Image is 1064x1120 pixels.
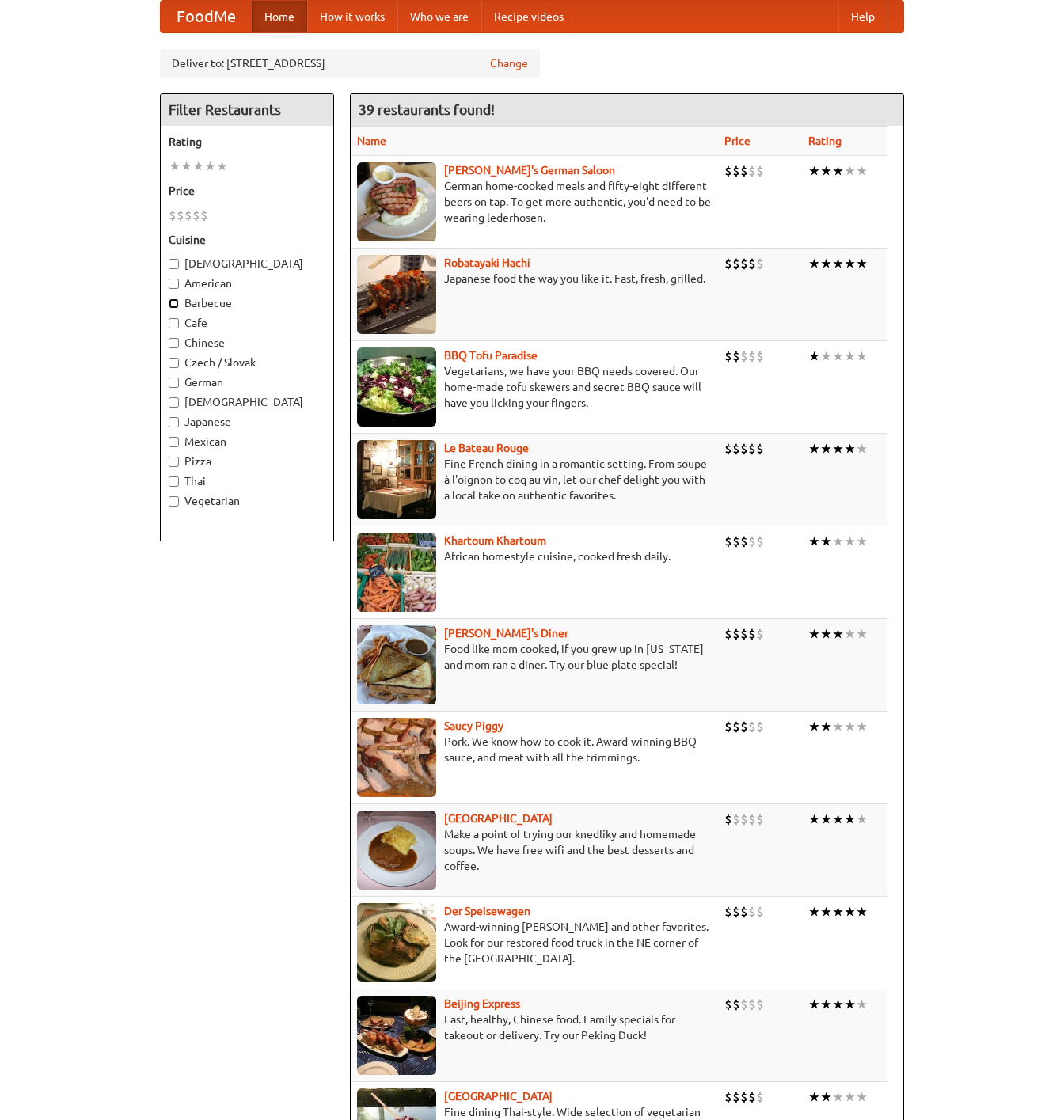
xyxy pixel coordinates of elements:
h5: Price [169,183,325,199]
li: $ [748,625,756,643]
a: Der Speisewagen [444,905,530,917]
li: $ [724,996,732,1013]
img: sallys.jpg [357,625,436,704]
li: ★ [844,440,856,457]
li: ★ [832,1088,844,1106]
li: $ [756,718,764,735]
li: $ [732,996,740,1013]
li: ★ [820,811,832,828]
input: Chinese [169,338,179,348]
li: $ [724,162,732,180]
li: ★ [856,996,868,1013]
li: ★ [844,903,856,921]
li: $ [740,255,748,272]
p: Pork. We know how to cook it. Award-winning BBQ sauce, and meat with all the trimmings. [357,734,712,765]
li: ★ [820,903,832,921]
li: ★ [204,158,216,175]
li: $ [748,347,756,365]
p: German home-cooked meals and fifty-eight different beers on tap. To get more authentic, you'd nee... [357,178,712,226]
li: $ [756,1088,764,1106]
li: $ [732,1088,740,1106]
li: ★ [820,625,832,643]
li: $ [740,162,748,180]
li: $ [740,625,748,643]
li: ★ [820,533,832,550]
li: $ [756,347,764,365]
li: $ [748,255,756,272]
li: ★ [832,440,844,457]
li: ★ [832,625,844,643]
input: [DEMOGRAPHIC_DATA] [169,259,179,269]
p: Make a point of trying our knedlíky and homemade soups. We have free wifi and the best desserts a... [357,826,712,874]
p: Japanese food the way you like it. Fast, fresh, grilled. [357,271,712,287]
li: $ [732,718,740,735]
li: $ [724,533,732,550]
li: $ [740,347,748,365]
input: Thai [169,476,179,487]
b: Saucy Piggy [444,719,503,732]
a: [GEOGRAPHIC_DATA] [444,812,553,825]
a: Le Bateau Rouge [444,442,529,454]
li: ★ [844,811,856,828]
a: FoodMe [161,1,252,32]
li: ★ [856,347,868,365]
li: ★ [856,903,868,921]
li: $ [756,440,764,457]
li: ★ [844,162,856,180]
a: Beijing Express [444,997,520,1010]
li: $ [748,718,756,735]
li: ★ [856,255,868,272]
p: African homestyle cuisine, cooked fresh daily. [357,549,712,564]
li: $ [748,533,756,550]
a: Price [724,135,750,147]
img: tofuparadise.jpg [357,347,436,427]
li: $ [724,625,732,643]
li: ★ [216,158,228,175]
li: ★ [192,158,204,175]
li: $ [756,625,764,643]
li: $ [756,811,764,828]
li: $ [740,533,748,550]
p: Vegetarians, we have your BBQ needs covered. Our home-made tofu skewers and secret BBQ sauce will... [357,363,712,411]
img: esthers.jpg [357,162,436,241]
li: ★ [808,625,820,643]
img: khartoum.jpg [357,533,436,612]
img: robatayaki.jpg [357,255,436,334]
li: ★ [808,162,820,180]
li: ★ [856,718,868,735]
input: American [169,279,179,289]
li: ★ [832,996,844,1013]
li: ★ [808,440,820,457]
li: ★ [856,811,868,828]
label: German [169,374,325,390]
a: Khartoum Khartoum [444,534,546,547]
label: Mexican [169,434,325,450]
li: ★ [856,162,868,180]
li: ★ [820,440,832,457]
li: $ [740,996,748,1013]
li: ★ [169,158,180,175]
li: ★ [808,903,820,921]
label: Cafe [169,315,325,331]
img: saucy.jpg [357,718,436,797]
li: ★ [856,533,868,550]
b: [PERSON_NAME]'s Diner [444,627,568,640]
li: $ [200,207,208,224]
li: ★ [820,347,832,365]
label: [DEMOGRAPHIC_DATA] [169,394,325,410]
li: $ [192,207,200,224]
a: Help [838,1,887,32]
li: $ [748,903,756,921]
li: $ [732,811,740,828]
li: ★ [820,996,832,1013]
li: ★ [832,347,844,365]
li: ★ [180,158,192,175]
input: German [169,378,179,388]
li: ★ [820,1088,832,1106]
li: $ [732,255,740,272]
input: Czech / Slovak [169,358,179,368]
h5: Cuisine [169,232,325,248]
p: Award-winning [PERSON_NAME] and other favorites. Look for our restored food truck in the NE corne... [357,919,712,966]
